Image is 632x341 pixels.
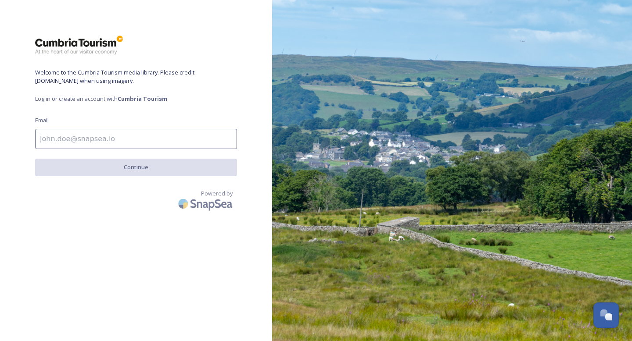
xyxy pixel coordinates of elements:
[118,95,167,103] strong: Cumbria Tourism
[201,189,233,198] span: Powered by
[35,129,237,149] input: john.doe@snapsea.io
[176,193,237,214] img: SnapSea Logo
[35,116,49,124] span: Email
[35,159,237,176] button: Continue
[593,302,619,328] button: Open Chat
[35,95,237,103] span: Log in or create an account with
[35,35,123,55] img: ct_logo.png
[35,68,237,85] span: Welcome to the Cumbria Tourism media library. Please credit [DOMAIN_NAME] when using imagery.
